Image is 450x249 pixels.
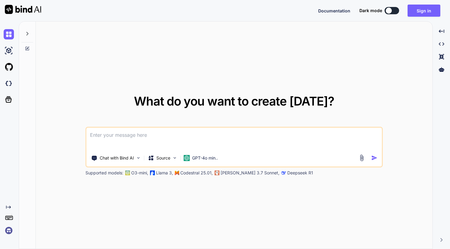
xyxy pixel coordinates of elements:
[150,170,155,175] img: Llama2
[172,155,177,160] img: Pick Models
[215,170,219,175] img: claude
[358,154,365,161] img: attachment
[4,29,14,39] img: chat
[371,155,378,161] img: icon
[136,155,141,160] img: Pick Tools
[134,94,334,109] span: What do you want to create [DATE]?
[221,170,279,176] p: [PERSON_NAME] 3.7 Sonnet,
[125,170,130,175] img: GPT-4
[408,5,440,17] button: Sign in
[100,155,134,161] p: Chat with Bind AI
[131,170,148,176] p: O3-mini,
[184,155,190,161] img: GPT-4o mini
[4,78,14,89] img: darkCloudIdeIcon
[359,8,382,14] span: Dark mode
[192,155,218,161] p: GPT-4o min..
[156,155,170,161] p: Source
[4,225,14,236] img: signin
[318,8,350,14] button: Documentation
[4,62,14,72] img: githubLight
[85,170,123,176] p: Supported models:
[318,8,350,13] span: Documentation
[180,170,213,176] p: Codestral 25.01,
[5,5,41,14] img: Bind AI
[156,170,173,176] p: Llama 3,
[175,171,179,175] img: Mistral-AI
[281,170,286,175] img: claude
[287,170,313,176] p: Deepseek R1
[4,45,14,56] img: ai-studio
